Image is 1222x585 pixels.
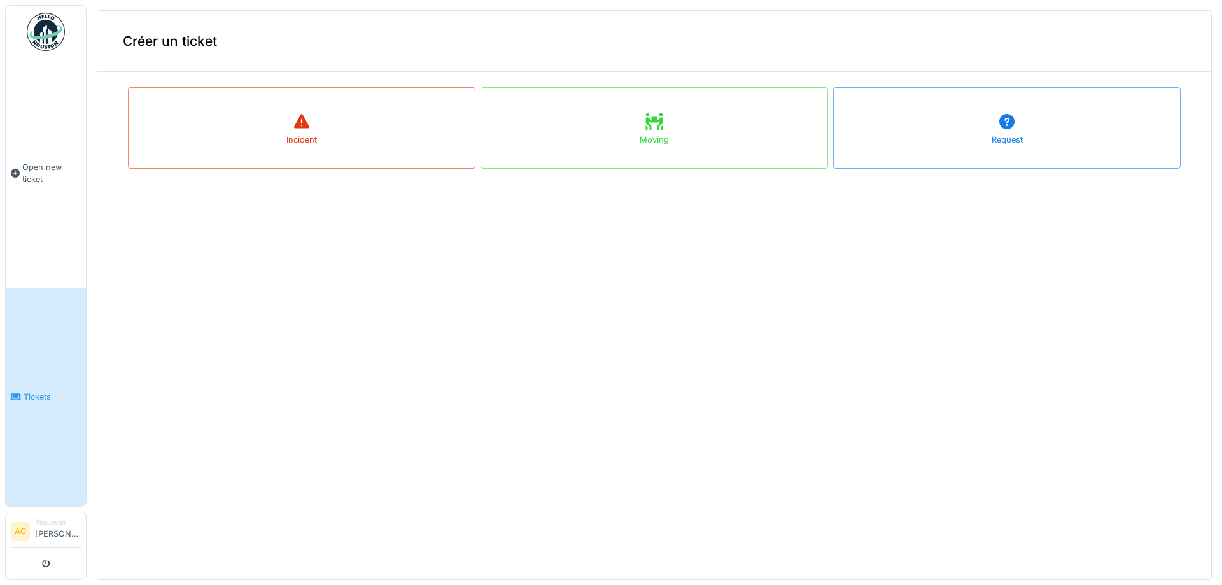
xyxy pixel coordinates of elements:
a: Tickets [6,288,86,507]
div: Moving [640,134,669,146]
span: Tickets [24,391,81,403]
div: Créer un ticket [97,11,1211,72]
div: Requester [35,518,81,527]
a: AC Requester[PERSON_NAME] [11,518,81,548]
li: [PERSON_NAME] [35,518,81,545]
a: Open new ticket [6,58,86,288]
span: Open new ticket [22,161,81,185]
div: Incident [286,134,317,146]
div: Request [992,134,1023,146]
li: AC [11,522,30,541]
img: Badge_color-CXgf-gQk.svg [27,13,65,51]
